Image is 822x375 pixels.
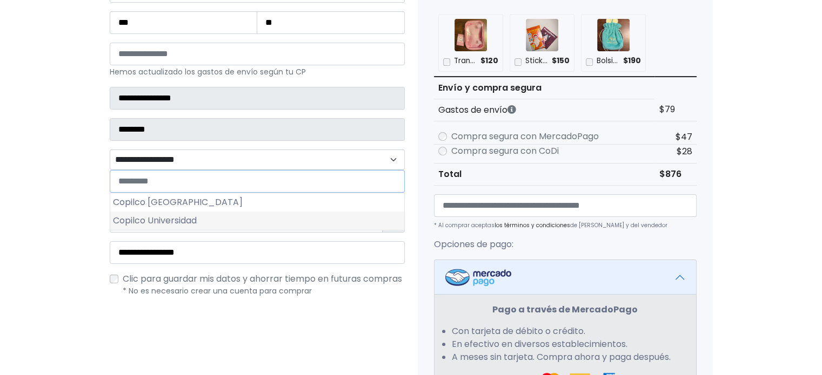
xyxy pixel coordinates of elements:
span: $47 [676,131,692,143]
img: Transportadora rosa [455,19,487,51]
td: $79 [654,99,696,121]
small: Hemos actualizado los gastos de envío según tu CP [110,66,306,77]
li: Copilco [GEOGRAPHIC_DATA] [110,193,404,212]
strong: Pago a través de MercadoPago [492,303,638,316]
li: En efectivo en diversos establecimientos. [452,338,679,351]
span: $28 [677,145,692,158]
label: Compra segura con CoDi [451,145,559,158]
p: Bolsita [596,56,619,66]
i: Los gastos de envío dependen de códigos postales. ¡Te puedes llevar más productos en un solo envío ! [507,105,516,114]
li: Copilco Universidad [110,212,404,230]
li: Con tarjeta de débito o crédito. [452,325,679,338]
span: $190 [623,56,641,66]
p: * No es necesario crear una cuenta para comprar [123,285,405,297]
li: A meses sin tarjeta. Compra ahora y paga después. [452,351,679,364]
p: * Al comprar aceptas de [PERSON_NAME] y del vendedor [434,221,697,229]
span: Clic para guardar mis datos y ahorrar tiempo en futuras compras [123,272,402,285]
img: Sticker pack serie 2 [526,19,558,51]
span: $150 [552,56,570,66]
th: Gastos de envío [434,99,655,121]
img: Mercadopago Logo [445,269,511,286]
th: Envío y compra segura [434,77,655,99]
td: $876 [654,163,696,185]
a: los términos y condiciones [494,221,570,229]
label: Compra segura con MercadoPago [451,130,599,143]
p: Transportadora rosa [453,56,477,66]
p: Opciones de pago: [434,238,697,251]
img: Bolsita [597,19,630,51]
p: Sticker pack serie 2 [525,56,548,66]
th: Total [434,163,655,185]
span: $120 [480,56,498,66]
